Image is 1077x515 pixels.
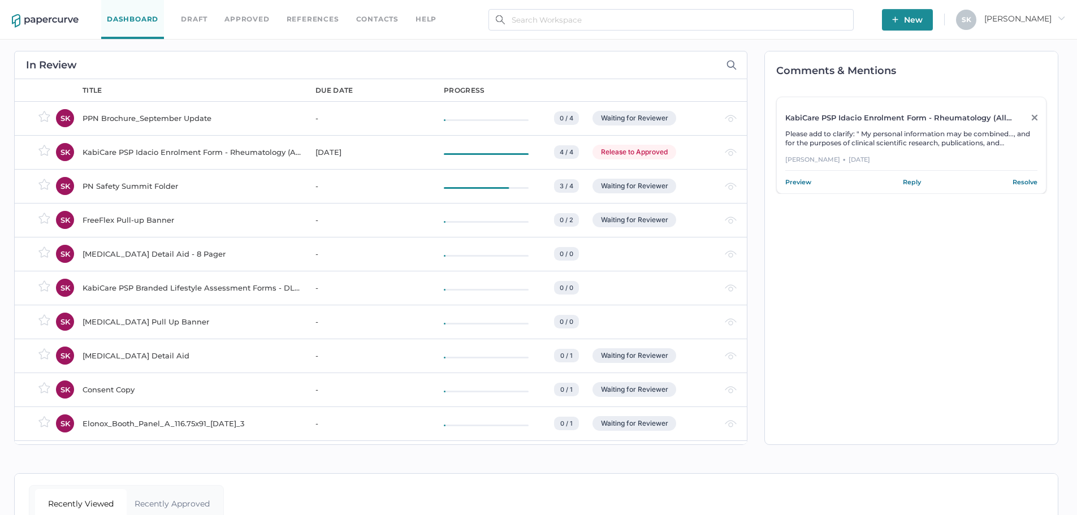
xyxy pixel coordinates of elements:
div: [MEDICAL_DATA] Detail Aid - 8 Pager [83,247,302,261]
h2: Comments & Mentions [776,66,1058,76]
a: Resolve [1013,176,1037,188]
div: progress [444,85,485,96]
i: arrow_right [1057,14,1065,22]
div: SK [56,245,74,263]
a: Reply [903,176,921,188]
img: star-inactive.70f2008a.svg [38,179,50,190]
td: - [304,237,432,271]
img: close-grey.86d01b58.svg [1032,115,1037,120]
div: Release to Approved [592,145,676,159]
div: SK [56,177,74,195]
div: KabiCare PSP Branded Lifestyle Assessment Forms - DLQI [83,281,302,295]
td: - [304,339,432,373]
div: due date [315,85,353,96]
h2: In Review [26,60,77,70]
img: eye-light-gray.b6d092a5.svg [725,250,737,258]
div: 0 / 4 [554,111,579,125]
div: ● [843,154,846,165]
div: 0 / 0 [554,247,579,261]
img: star-inactive.70f2008a.svg [38,416,50,427]
img: eye-light-gray.b6d092a5.svg [725,318,737,326]
img: eye-light-gray.b6d092a5.svg [725,183,737,190]
td: - [304,271,432,305]
a: Preview [785,176,811,188]
img: star-inactive.70f2008a.svg [38,348,50,360]
input: Search Workspace [488,9,854,31]
div: Waiting for Reviewer [592,416,676,431]
div: PN Safety Summit Folder [83,179,302,193]
div: Waiting for Reviewer [592,179,676,193]
img: search-icon-expand.c6106642.svg [726,60,737,70]
img: eye-light-gray.b6d092a5.svg [725,149,737,156]
img: star-inactive.70f2008a.svg [38,382,50,393]
div: FreeFlex Pull-up Banner [83,213,302,227]
img: star-inactive.70f2008a.svg [38,145,50,156]
div: 4 / 4 [554,145,579,159]
div: 0 / 0 [554,315,579,328]
a: Draft [181,13,207,25]
div: SK [56,414,74,432]
a: Approved [224,13,269,25]
img: eye-light-gray.b6d092a5.svg [725,284,737,292]
div: Consent Copy [83,383,302,396]
img: star-inactive.70f2008a.svg [38,246,50,258]
img: eye-light-gray.b6d092a5.svg [725,115,737,122]
div: SK [56,143,74,161]
div: SK [56,380,74,399]
td: - [304,305,432,339]
img: eye-light-gray.b6d092a5.svg [725,352,737,360]
div: Waiting for Reviewer [592,111,676,125]
img: star-inactive.70f2008a.svg [38,280,50,292]
td: - [304,373,432,406]
div: SK [56,211,74,229]
div: Elonox_Booth_Panel_A_116.75x91_[DATE]_3 [83,417,302,430]
span: S K [962,15,971,24]
div: [MEDICAL_DATA] Pull Up Banner [83,315,302,328]
div: [PERSON_NAME] [DATE] [785,154,1037,171]
span: New [892,9,923,31]
td: - [304,406,432,440]
div: 0 / 0 [554,281,579,295]
div: 0 / 1 [554,383,579,396]
img: eye-light-gray.b6d092a5.svg [725,217,737,224]
button: New [882,9,933,31]
img: papercurve-logo-colour.7244d18c.svg [12,14,79,28]
div: 3 / 4 [554,179,579,193]
span: Please add to clarify: " My personal information may be combined..., and for the purposes of clin... [785,129,1030,156]
div: Waiting for Reviewer [592,348,676,363]
div: 0 / 1 [554,349,579,362]
div: SK [56,347,74,365]
div: [MEDICAL_DATA] Detail Aid [83,349,302,362]
div: title [83,85,102,96]
img: star-inactive.70f2008a.svg [38,111,50,122]
div: SK [56,279,74,297]
div: [DATE] [315,145,430,159]
img: star-inactive.70f2008a.svg [38,213,50,224]
span: [PERSON_NAME] [984,14,1065,24]
div: 0 / 1 [554,417,579,430]
div: Waiting for Reviewer [592,382,676,397]
a: Contacts [356,13,399,25]
div: PPN Brochure_September Update [83,111,302,125]
img: search.bf03fe8b.svg [496,15,505,24]
div: KabiCare PSP Idacio Enrolment Form - Rheumatology (All Indications) [785,113,1012,122]
div: Waiting for Reviewer [592,213,676,227]
td: - [304,169,432,203]
div: 0 / 2 [554,213,579,227]
div: KabiCare PSP Idacio Enrolment Form - Rheumatology (All Indications) [83,145,302,159]
a: References [287,13,339,25]
div: SK [56,313,74,331]
img: star-inactive.70f2008a.svg [38,314,50,326]
img: plus-white.e19ec114.svg [892,16,898,23]
td: - [304,101,432,135]
td: - [304,203,432,237]
div: help [416,13,436,25]
img: eye-light-gray.b6d092a5.svg [725,420,737,427]
img: eye-light-gray.b6d092a5.svg [725,386,737,393]
div: SK [56,109,74,127]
